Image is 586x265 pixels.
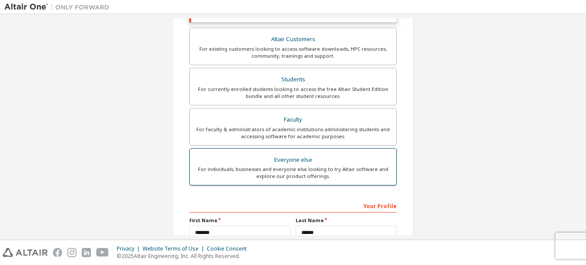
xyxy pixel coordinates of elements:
div: For currently enrolled students looking to access the free Altair Student Edition bundle and all ... [195,86,391,100]
img: Altair One [4,3,114,11]
div: Students [195,73,391,86]
div: For existing customers looking to access software downloads, HPC resources, community, trainings ... [195,45,391,59]
img: youtube.svg [96,248,109,257]
div: Faculty [195,114,391,126]
img: altair_logo.svg [3,248,48,257]
img: instagram.svg [67,248,77,257]
p: © 2025 Altair Engineering, Inc. All Rights Reserved. [117,252,252,260]
div: For individuals, businesses and everyone else looking to try Altair software and explore our prod... [195,166,391,180]
div: Altair Customers [195,33,391,45]
label: Last Name [296,217,397,224]
div: Your Profile [189,199,397,213]
div: Website Terms of Use [143,245,207,252]
div: Privacy [117,245,143,252]
div: For faculty & administrators of academic institutions administering students and accessing softwa... [195,126,391,140]
img: facebook.svg [53,248,62,257]
label: First Name [189,217,290,224]
img: linkedin.svg [82,248,91,257]
div: Everyone else [195,154,391,166]
div: Cookie Consent [207,245,252,252]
